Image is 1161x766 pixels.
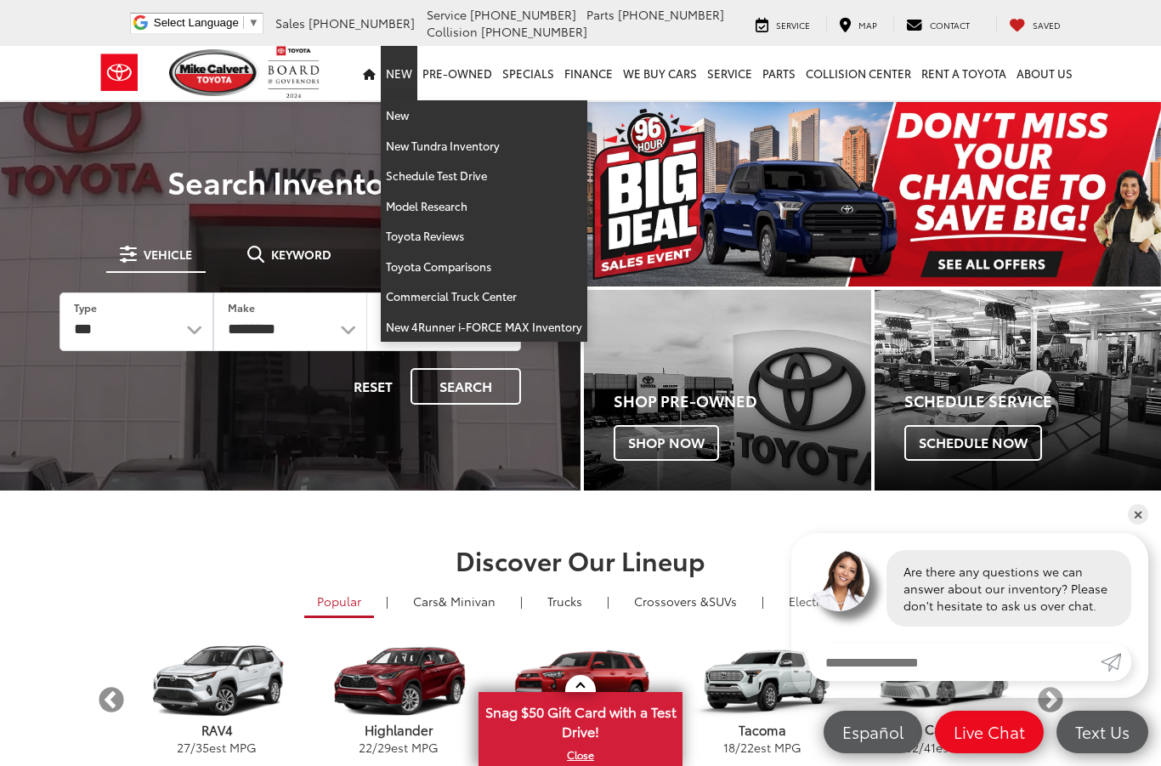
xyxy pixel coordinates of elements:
[130,645,303,719] img: Toyota RAV4
[584,102,1161,287] section: Carousel section with vehicle pictures - may contain disclaimers.
[516,593,527,610] li: |
[584,290,871,491] a: Shop Pre-Owned Shop Now
[381,252,587,282] a: Toyota Comparisons
[1101,644,1131,681] a: Submit
[834,721,912,742] span: Español
[1035,685,1065,715] button: Next
[945,721,1034,742] span: Live Chat
[304,587,374,618] a: Popular
[126,721,308,739] p: RAV4
[381,312,587,342] a: New 4Runner i-FORCE MAX Inventory
[427,23,478,40] span: Collision
[824,711,922,753] a: Español
[676,645,848,719] img: Toyota Tacoma
[126,739,308,756] p: / est MPG
[411,368,521,405] button: Search
[723,739,735,756] span: 18
[312,645,484,719] img: Toyota Highlander
[740,739,754,756] span: 22
[1056,711,1148,753] a: Text Us
[634,593,709,610] span: Crossovers &
[427,6,467,23] span: Service
[381,131,587,162] a: New Tundra Inventory
[144,248,192,260] span: Vehicle
[275,14,305,31] span: Sales
[996,15,1073,32] a: My Saved Vehicles
[618,46,702,100] a: WE BUY CARS
[924,739,936,756] span: 41
[381,161,587,191] a: Schedule Test Drive
[858,19,877,31] span: Map
[916,46,1011,100] a: Rent a Toyota
[494,645,666,718] img: Toyota 4Runner
[400,587,508,616] a: Cars
[381,221,587,252] a: Toyota Reviews
[154,16,239,29] span: Select Language
[339,368,407,405] button: Reset
[671,721,853,739] p: Tacoma
[308,721,490,739] p: Highlander
[757,46,801,100] a: Parts
[808,550,869,611] img: Agent profile photo
[1033,19,1061,31] span: Saved
[228,300,255,315] label: Make
[96,685,126,715] button: Previous
[497,46,559,100] a: Specials
[96,546,1065,574] h2: Discover Our Lineup
[893,15,983,32] a: Contact
[381,281,587,312] a: Commercial Truck Center
[243,16,244,29] span: ​
[381,100,587,131] a: New
[603,593,614,610] li: |
[904,425,1042,461] span: Schedule Now
[36,164,545,198] h3: Search Inventory
[614,393,871,410] h4: Shop Pre-Owned
[801,46,916,100] a: Collision Center
[886,550,1131,627] div: Are there any questions we can answer about our inventory? Please don't hesitate to ask us over c...
[935,711,1044,753] a: Live Chat
[177,739,190,756] span: 27
[776,587,858,616] a: Electrified
[757,593,768,610] li: |
[377,739,391,756] span: 29
[618,6,724,23] span: [PHONE_NUMBER]
[480,694,681,746] span: Snag $50 Gift Card with a Test Drive!
[671,739,853,756] p: / est MPG
[417,46,497,100] a: Pre-Owned
[559,46,618,100] a: Finance
[584,290,871,491] div: Toyota
[702,46,757,100] a: Service
[614,425,719,461] span: Shop Now
[930,19,970,31] span: Contact
[586,6,614,23] span: Parts
[1067,721,1138,742] span: Text Us
[358,46,381,100] a: Home
[169,49,259,96] img: Mike Calvert Toyota
[621,587,750,616] a: SUVs
[88,45,151,100] img: Toyota
[584,102,1161,287] img: Big Deal Sales Event
[535,587,595,616] a: Trucks
[381,191,587,222] a: Model Research
[776,19,810,31] span: Service
[359,739,372,756] span: 22
[271,248,331,260] span: Keyword
[195,739,209,756] span: 35
[743,15,823,32] a: Service
[309,14,415,31] span: [PHONE_NUMBER]
[439,593,496,610] span: & Minivan
[1011,46,1078,100] a: About Us
[470,6,576,23] span: [PHONE_NUMBER]
[308,739,490,756] p: / est MPG
[481,23,587,40] span: [PHONE_NUMBER]
[382,593,393,610] li: |
[808,644,1101,681] input: Enter your message
[154,16,259,29] a: Select Language​
[584,102,1161,287] div: carousel slide number 1 of 1
[381,46,417,100] a: New
[248,16,259,29] span: ▼
[826,15,890,32] a: Map
[74,300,97,315] label: Type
